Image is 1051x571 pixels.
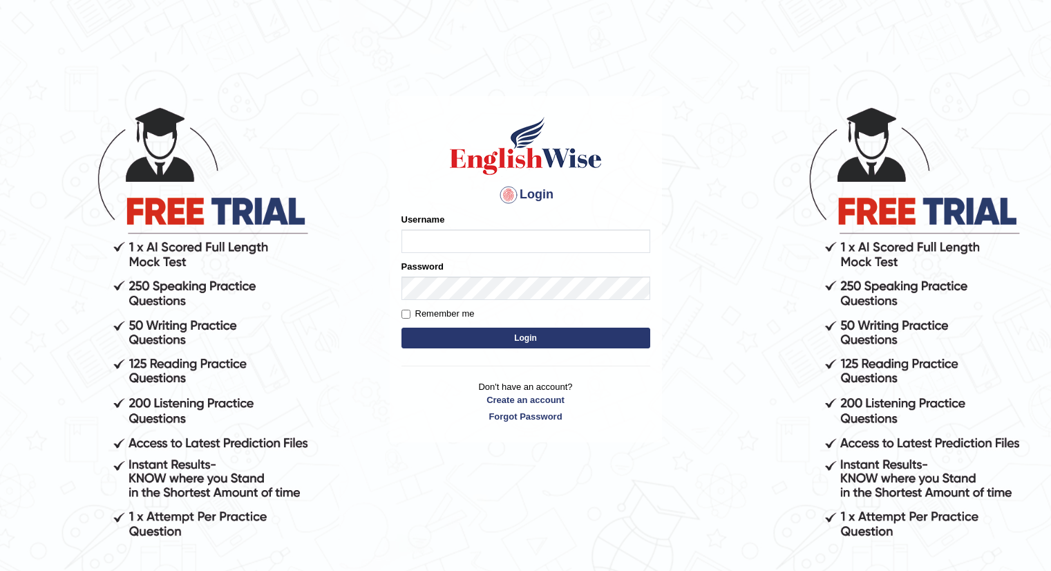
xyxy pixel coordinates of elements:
a: Create an account [401,393,650,406]
label: Password [401,260,444,273]
input: Remember me [401,310,410,319]
a: Forgot Password [401,410,650,423]
button: Login [401,328,650,348]
img: Logo of English Wise sign in for intelligent practice with AI [447,115,605,177]
label: Username [401,213,445,226]
p: Don't have an account? [401,380,650,423]
label: Remember me [401,307,475,321]
h4: Login [401,184,650,206]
